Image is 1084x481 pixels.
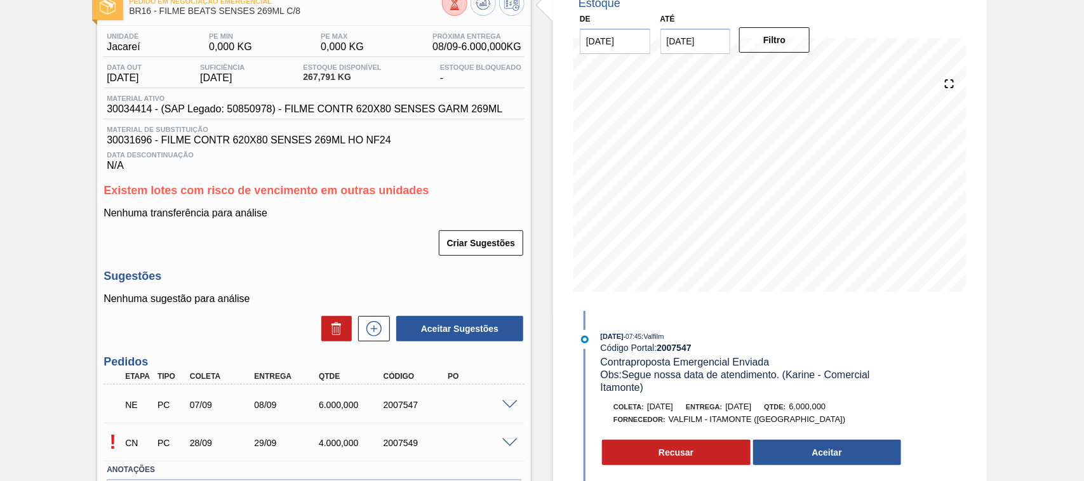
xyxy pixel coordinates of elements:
span: VALFILM - ITAMONTE ([GEOGRAPHIC_DATA]) [669,414,846,424]
span: 30031696 - FILME CONTR 620X80 SENSES 269ML HO NF24 [107,135,521,146]
span: Material ativo [107,95,502,102]
span: Coleta: [613,403,644,411]
div: Aceitar Sugestões [390,315,525,343]
span: Fornecedor: [613,416,666,423]
span: - 07:45 [624,333,641,340]
button: Aceitar [753,440,902,465]
span: 6.000,000 [789,402,826,411]
span: Estoque Disponível [303,63,381,71]
span: PE MIN [209,32,252,40]
div: 29/09/2025 [251,438,323,448]
span: Contraproposta Emergencial Enviada [601,357,770,367]
img: atual [581,336,589,343]
button: Criar Sugestões [439,230,523,256]
label: Até [660,15,675,23]
input: dd/mm/yyyy [580,29,650,54]
div: Pedido de Compra [154,438,187,448]
p: Nenhuma transferência para análise [104,208,525,219]
p: NE [125,400,152,410]
div: Pedido em Negociação Emergencial [122,391,155,419]
span: Data out [107,63,142,71]
span: PE MAX [321,32,364,40]
div: Composição de Carga em Negociação [122,429,155,457]
span: Estoque Bloqueado [440,63,521,71]
span: Material de Substituição [107,126,521,133]
p: Nenhuma sugestão para análise [104,293,525,305]
div: 6.000,000 [316,400,387,410]
strong: 2007547 [657,343,692,353]
span: [DATE] [647,402,673,411]
h3: Sugestões [104,270,525,283]
div: Entrega [251,372,323,381]
span: : Valfilm [641,333,664,340]
div: N/A [104,146,525,171]
div: Coleta [187,372,258,381]
span: 0,000 KG [321,41,364,53]
div: Nova sugestão [352,316,390,341]
label: De [580,15,591,23]
div: 28/09/2025 [187,438,258,448]
span: Data Descontinuação [107,151,521,159]
p: CN [125,438,152,448]
span: 0,000 KG [209,41,252,53]
span: Qtde: [764,403,786,411]
div: Etapa [122,372,155,381]
span: [DATE] [200,72,244,84]
span: Obs: Segue nossa data de atendimento. (Karine - Comercial Itamonte) [601,369,873,393]
div: Código [380,372,452,381]
div: Tipo [154,372,187,381]
span: [DATE] [601,333,624,340]
div: Pedido de Compra [154,400,187,410]
span: 267,791 KG [303,72,381,82]
span: BR16 - FILME BEATS SENSES 269ML C/8 [129,6,442,16]
div: 2007549 [380,438,452,448]
p: Pendente de aceite [104,430,122,454]
div: Criar Sugestões [440,229,525,257]
div: Qtde [316,372,387,381]
span: Suficiência [200,63,244,71]
div: 2007547 [380,400,452,410]
div: PO [445,372,516,381]
div: Código Portal: [601,343,902,353]
span: Unidade [107,32,140,40]
span: 30034414 - (SAP Legado: 50850978) - FILME CONTR 620X80 SENSES GARM 269ML [107,103,502,115]
span: 08/09 - 6.000,000 KG [432,41,521,53]
span: Entrega: [686,403,722,411]
span: [DATE] [107,72,142,84]
div: - [437,63,525,84]
div: 4.000,000 [316,438,387,448]
button: Filtro [739,27,810,53]
span: [DATE] [725,402,751,411]
div: 08/09/2025 [251,400,323,410]
div: Excluir Sugestões [315,316,352,341]
span: Existem lotes com risco de vencimento em outras unidades [104,184,429,197]
input: dd/mm/yyyy [660,29,731,54]
h3: Pedidos [104,355,525,369]
button: Recusar [602,440,751,465]
div: 07/09/2025 [187,400,258,410]
button: Aceitar Sugestões [396,316,523,341]
span: Próxima Entrega [432,32,521,40]
span: Jacareí [107,41,140,53]
label: Anotações [107,461,521,479]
